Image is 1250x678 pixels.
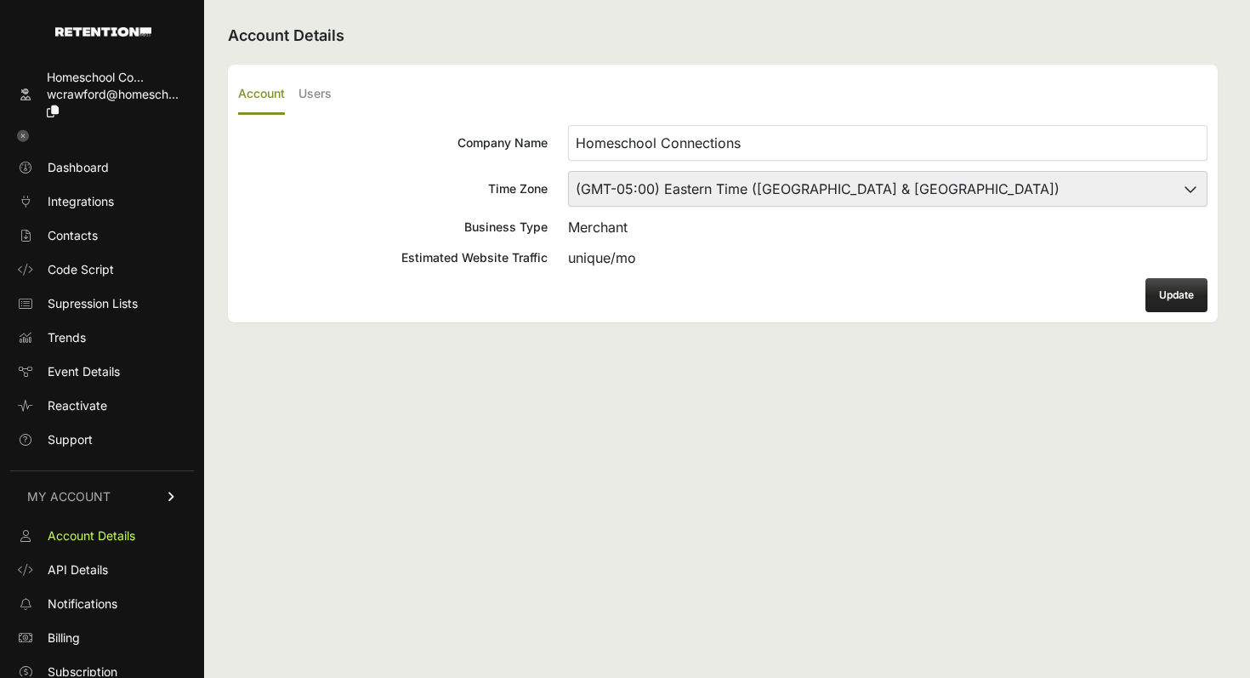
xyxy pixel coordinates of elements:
[48,295,138,312] span: Supression Lists
[10,392,194,419] a: Reactivate
[10,324,194,351] a: Trends
[48,159,109,176] span: Dashboard
[238,134,548,151] div: Company Name
[10,470,194,522] a: MY ACCOUNT
[47,87,179,101] span: wcrawford@homesch...
[10,358,194,385] a: Event Details
[568,125,1207,161] input: Company Name
[10,556,194,584] a: API Details
[48,261,114,278] span: Code Script
[48,329,86,346] span: Trends
[10,590,194,618] a: Notifications
[27,488,111,505] span: MY ACCOUNT
[10,64,194,125] a: Homeschool Co... wcrawford@homesch...
[48,630,80,647] span: Billing
[47,69,187,86] div: Homeschool Co...
[48,193,114,210] span: Integrations
[48,527,135,544] span: Account Details
[568,171,1207,207] select: Time Zone
[48,431,93,448] span: Support
[228,24,1218,48] h2: Account Details
[55,27,151,37] img: Retention.com
[10,256,194,283] a: Code Script
[10,290,194,317] a: Supression Lists
[10,522,194,550] a: Account Details
[10,154,194,181] a: Dashboard
[568,217,1207,237] div: Merchant
[48,561,108,578] span: API Details
[10,188,194,215] a: Integrations
[298,75,332,115] label: Users
[1145,278,1207,312] button: Update
[10,624,194,652] a: Billing
[48,595,117,612] span: Notifications
[238,75,285,115] label: Account
[48,363,120,380] span: Event Details
[238,219,548,236] div: Business Type
[10,426,194,453] a: Support
[10,222,194,249] a: Contacts
[48,227,98,244] span: Contacts
[568,248,1207,268] div: unique/mo
[238,249,548,266] div: Estimated Website Traffic
[238,180,548,197] div: Time Zone
[48,397,107,414] span: Reactivate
